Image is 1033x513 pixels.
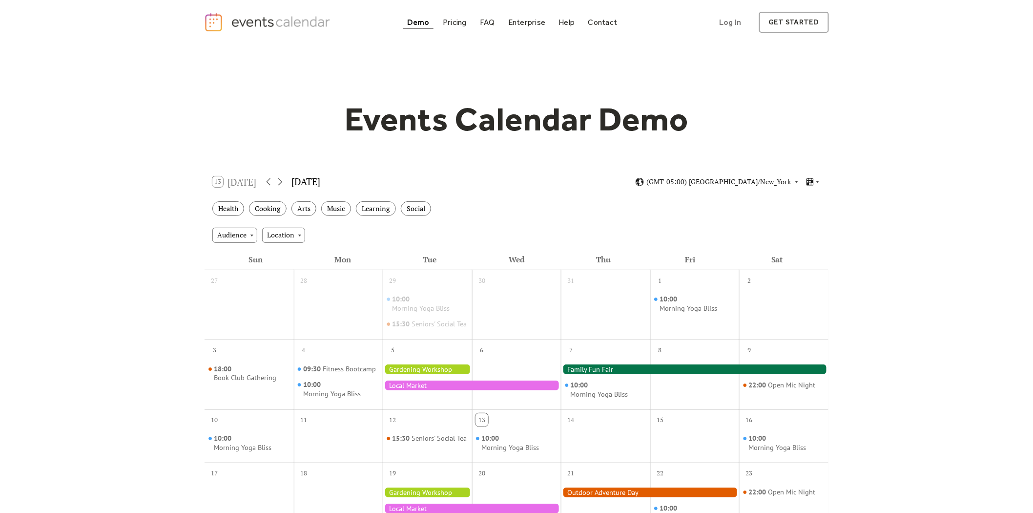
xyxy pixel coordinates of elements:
[508,20,545,25] div: Enterprise
[759,12,829,33] a: get started
[403,16,434,29] a: Demo
[480,20,495,25] div: FAQ
[329,99,704,139] h1: Events Calendar Demo
[407,20,430,25] div: Demo
[443,20,467,25] div: Pricing
[559,20,575,25] div: Help
[555,16,579,29] a: Help
[439,16,471,29] a: Pricing
[504,16,549,29] a: Enterprise
[584,16,621,29] a: Contact
[709,12,751,33] a: Log In
[588,20,618,25] div: Contact
[204,12,333,32] a: home
[476,16,499,29] a: FAQ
